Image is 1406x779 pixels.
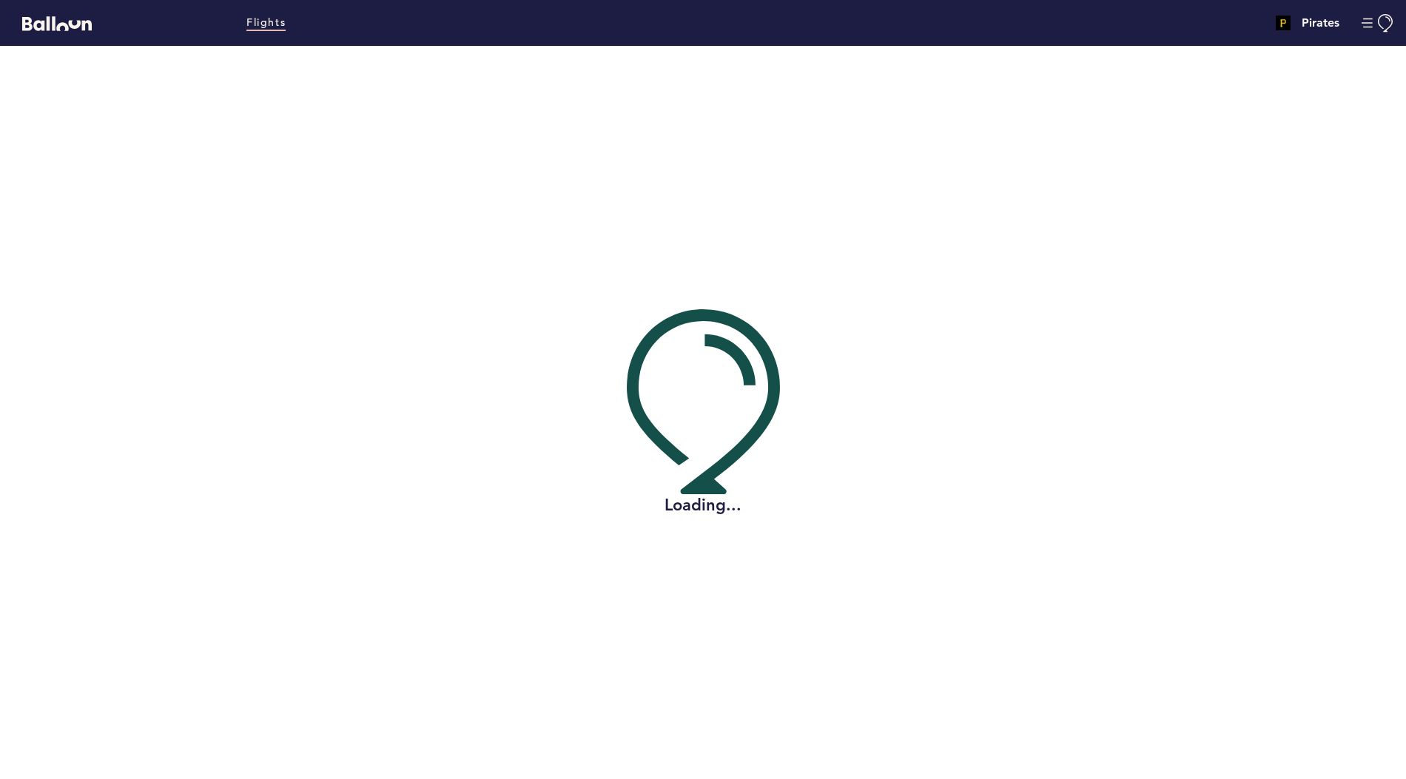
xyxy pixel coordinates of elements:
[1302,14,1339,32] h4: Pirates
[22,16,92,31] svg: Balloon
[627,494,780,516] h2: Loading...
[1362,14,1395,33] button: Manage Account
[11,15,92,30] a: Balloon
[246,15,286,31] a: Flights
